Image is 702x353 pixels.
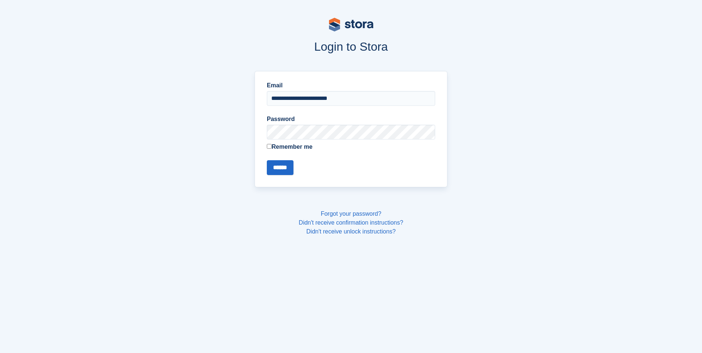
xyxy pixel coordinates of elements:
[306,228,396,235] a: Didn't receive unlock instructions?
[267,81,435,90] label: Email
[329,18,373,31] img: stora-logo-53a41332b3708ae10de48c4981b4e9114cc0af31d8433b30ea865607fb682f29.svg
[114,40,589,53] h1: Login to Stora
[321,211,382,217] a: Forgot your password?
[267,115,435,124] label: Password
[299,219,403,226] a: Didn't receive confirmation instructions?
[267,144,272,149] input: Remember me
[267,142,435,151] label: Remember me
